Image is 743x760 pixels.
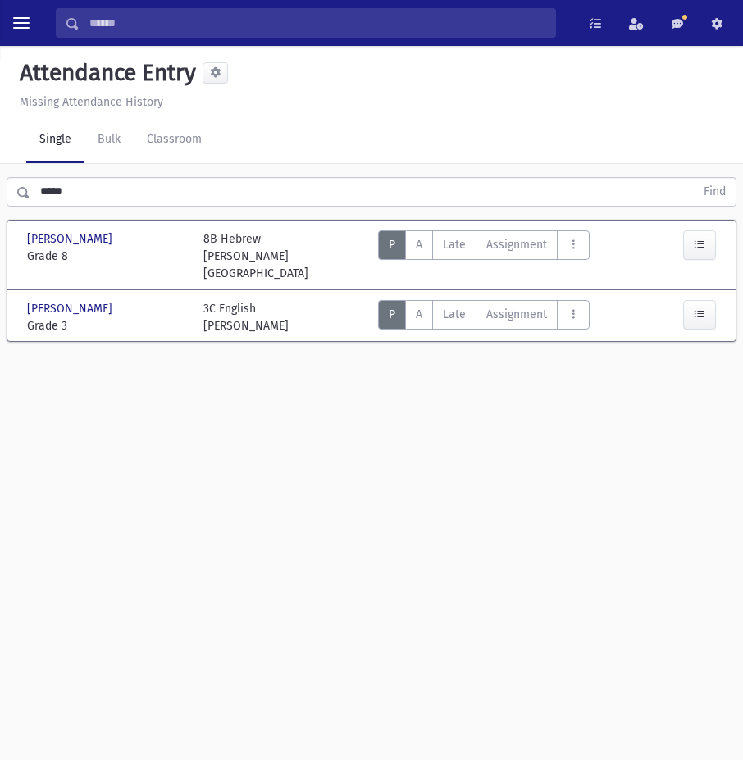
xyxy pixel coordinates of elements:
span: A [416,307,422,321]
span: P [389,307,395,321]
div: AttTypes [378,300,590,334]
div: 3C English [PERSON_NAME] [203,300,289,334]
span: [PERSON_NAME] [27,230,116,248]
span: A [416,238,422,252]
span: Grade 3 [27,317,187,334]
input: Search [80,8,555,38]
div: AttTypes [378,230,590,282]
span: Assignment [486,238,547,252]
span: Assignment [486,307,547,321]
button: Find [694,178,736,206]
span: Late [443,307,466,321]
a: Bulk [84,117,134,163]
a: Classroom [134,117,215,163]
div: 8B Hebrew [PERSON_NAME] [GEOGRAPHIC_DATA] [203,230,363,282]
span: [PERSON_NAME] [27,300,116,317]
a: Missing Attendance History [13,95,163,109]
span: Late [443,238,466,252]
span: P [389,238,395,252]
button: toggle menu [7,8,36,38]
span: Grade 8 [27,248,187,265]
h5: Attendance Entry [13,59,196,87]
a: Single [26,117,84,163]
u: Missing Attendance History [20,95,163,109]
